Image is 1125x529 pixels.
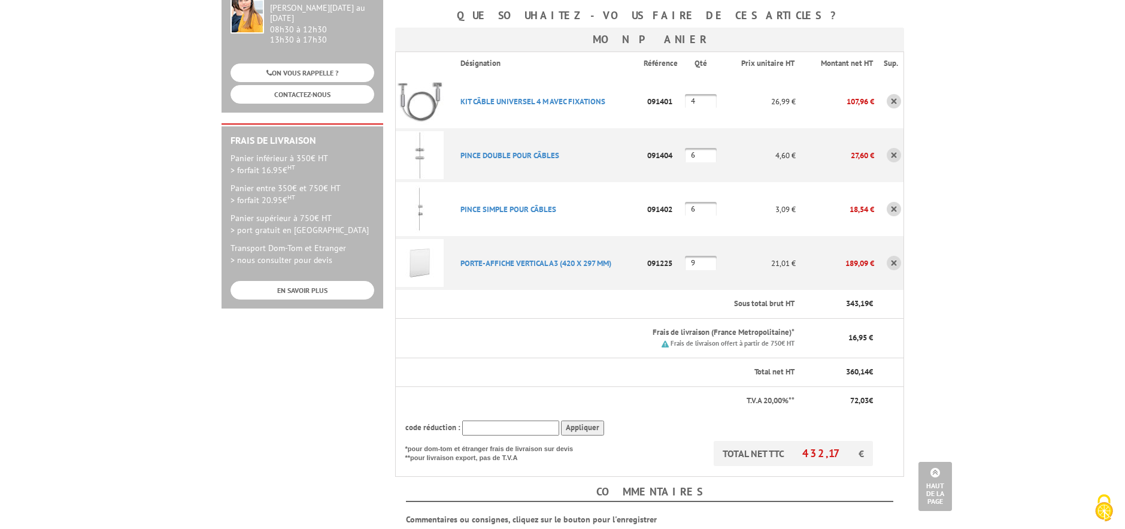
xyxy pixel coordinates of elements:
a: EN SAVOIR PLUS [231,281,374,300]
th: Sous total brut HT [451,290,796,318]
sup: HT [287,163,295,171]
p: 091402 [644,199,684,220]
span: 432,17 [802,446,859,460]
small: Frais de livraison offert à partir de 750€ HT [671,339,795,347]
p: 4,60 € [721,145,796,166]
span: code réduction : [405,422,460,433]
p: 189,09 € [796,253,874,274]
p: € [805,395,873,407]
p: 18,54 € [796,199,874,220]
p: 091225 [644,253,684,274]
p: 091401 [644,91,684,112]
p: Total net HT [405,367,795,378]
p: 091404 [644,145,684,166]
p: Référence [644,58,683,69]
b: Que souhaitez-vous faire de ces articles ? [457,8,842,22]
span: > forfait 20.95€ [231,195,295,205]
a: PINCE SIMPLE POUR CâBLES [460,204,556,214]
p: 3,09 € [721,199,796,220]
h3: Mon panier [395,28,904,52]
sup: HT [287,193,295,201]
div: 08h30 à 12h30 13h30 à 17h30 [270,3,374,44]
a: PORTE-AFFICHE VERTICAL A3 (420 X 297 MM) [460,258,611,268]
img: KIT CâBLE UNIVERSEL 4 M AVEC FIXATIONS [396,77,444,125]
p: TOTAL NET TTC € [714,441,873,466]
p: Panier supérieur à 750€ HT [231,212,374,236]
th: Sup. [874,52,903,74]
button: Cookies (fenêtre modale) [1083,488,1125,529]
p: Transport Dom-Tom et Etranger [231,242,374,266]
img: PINCE DOUBLE POUR CâBLES [396,131,444,179]
div: [PERSON_NAME][DATE] au [DATE] [270,3,374,23]
a: CONTACTEZ-NOUS [231,85,374,104]
a: ON VOUS RAPPELLE ? [231,64,374,82]
p: 26,99 € [721,91,796,112]
p: 21,01 € [721,253,796,274]
p: Frais de livraison (France Metropolitaine)* [460,327,795,338]
p: Panier inférieur à 350€ HT [231,152,374,176]
p: € [805,367,873,378]
th: Qté [685,52,721,74]
p: 107,96 € [796,91,874,112]
span: > port gratuit en [GEOGRAPHIC_DATA] [231,225,369,235]
img: PORTE-AFFICHE VERTICAL A3 (420 X 297 MM) [396,239,444,287]
h2: Frais de Livraison [231,135,374,146]
span: 360,14 [846,367,869,377]
img: PINCE SIMPLE POUR CâBLES [396,185,444,233]
span: 16,95 € [848,332,873,343]
h4: Commentaires [406,483,893,502]
span: > forfait 16.95€ [231,165,295,176]
a: KIT CâBLE UNIVERSEL 4 M AVEC FIXATIONS [460,96,605,107]
p: Prix unitaire HT [731,58,795,69]
p: *pour dom-tom et étranger frais de livraison sur devis **pour livraison export, pas de T.V.A [405,441,585,463]
th: Désignation [451,52,644,74]
b: Commentaires ou consignes, cliquez sur le bouton pour l'enregistrer [406,514,657,525]
span: > nous consulter pour devis [231,255,332,265]
p: € [805,298,873,310]
p: Panier entre 350€ et 750€ HT [231,182,374,206]
a: PINCE DOUBLE POUR CâBLES [460,150,559,161]
img: Cookies (fenêtre modale) [1089,493,1119,523]
span: 343,19 [846,298,869,309]
input: Appliquer [561,421,604,436]
p: T.V.A 20,00%** [405,395,795,407]
img: picto.png [662,340,669,347]
a: Haut de la page [918,462,952,511]
p: 27,60 € [796,145,874,166]
span: 72,03 [850,395,869,406]
p: Montant net HT [805,58,873,69]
